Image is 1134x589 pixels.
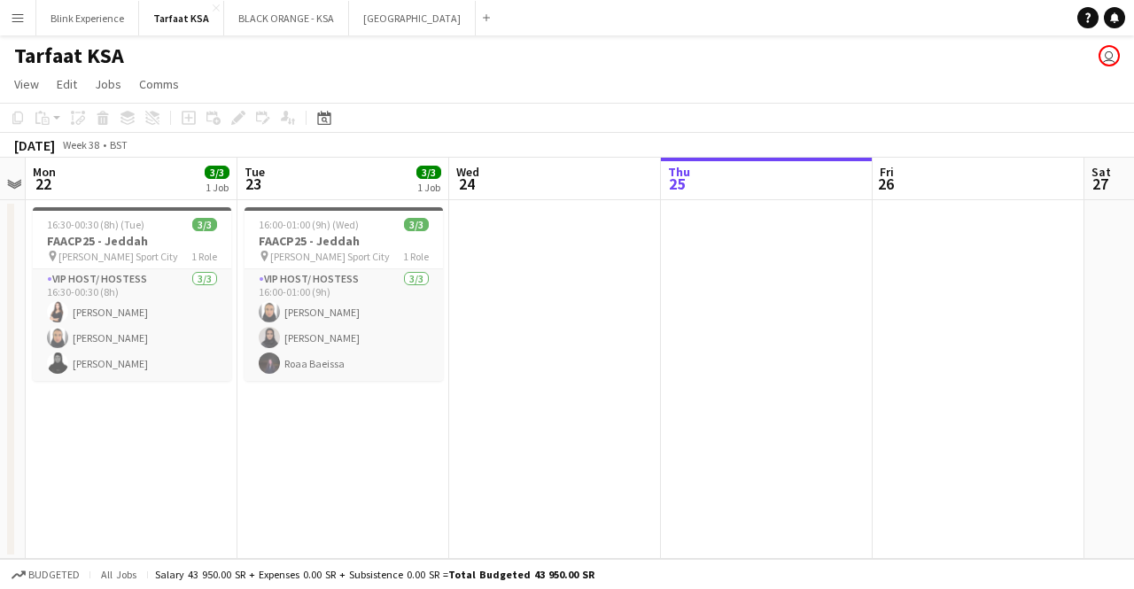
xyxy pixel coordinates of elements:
[14,76,39,92] span: View
[57,76,77,92] span: Edit
[224,1,349,35] button: BLACK ORANGE - KSA
[36,1,139,35] button: Blink Experience
[14,136,55,154] div: [DATE]
[97,568,140,581] span: All jobs
[95,76,121,92] span: Jobs
[1099,45,1120,66] app-user-avatar: Abdulwahab Al Hijan
[155,568,594,581] div: Salary 43 950.00 SR + Expenses 0.00 SR + Subsistence 0.00 SR =
[139,1,224,35] button: Tarfaat KSA
[349,1,476,35] button: [GEOGRAPHIC_DATA]
[9,565,82,585] button: Budgeted
[50,73,84,96] a: Edit
[28,569,80,581] span: Budgeted
[110,138,128,151] div: BST
[139,76,179,92] span: Comms
[88,73,128,96] a: Jobs
[132,73,186,96] a: Comms
[14,43,124,69] h1: Tarfaat KSA
[7,73,46,96] a: View
[448,568,594,581] span: Total Budgeted 43 950.00 SR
